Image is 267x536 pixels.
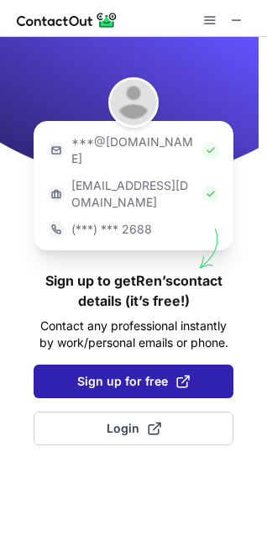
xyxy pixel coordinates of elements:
[107,420,161,437] span: Login
[34,412,233,445] button: Login
[34,365,233,398] button: Sign up for free
[108,77,159,128] img: Ren Rivera
[48,221,65,238] img: https://contactout.com/extension/app/static/media/login-phone-icon.bacfcb865e29de816d437549d7f4cb...
[71,134,196,167] p: ***@[DOMAIN_NAME]
[48,186,65,202] img: https://contactout.com/extension/app/static/media/login-work-icon.638a5007170bc45168077fde17b29a1...
[77,373,190,390] span: Sign up for free
[34,318,233,351] p: Contact any professional instantly by work/personal emails or phone.
[34,271,233,311] h1: Sign up to get Ren’s contact details (it’s free!)
[202,142,219,159] img: Check Icon
[17,10,118,30] img: ContactOut v5.3.10
[202,186,219,202] img: Check Icon
[48,142,65,159] img: https://contactout.com/extension/app/static/media/login-email-icon.f64bce713bb5cd1896fef81aa7b14a...
[71,177,196,211] p: [EMAIL_ADDRESS][DOMAIN_NAME]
